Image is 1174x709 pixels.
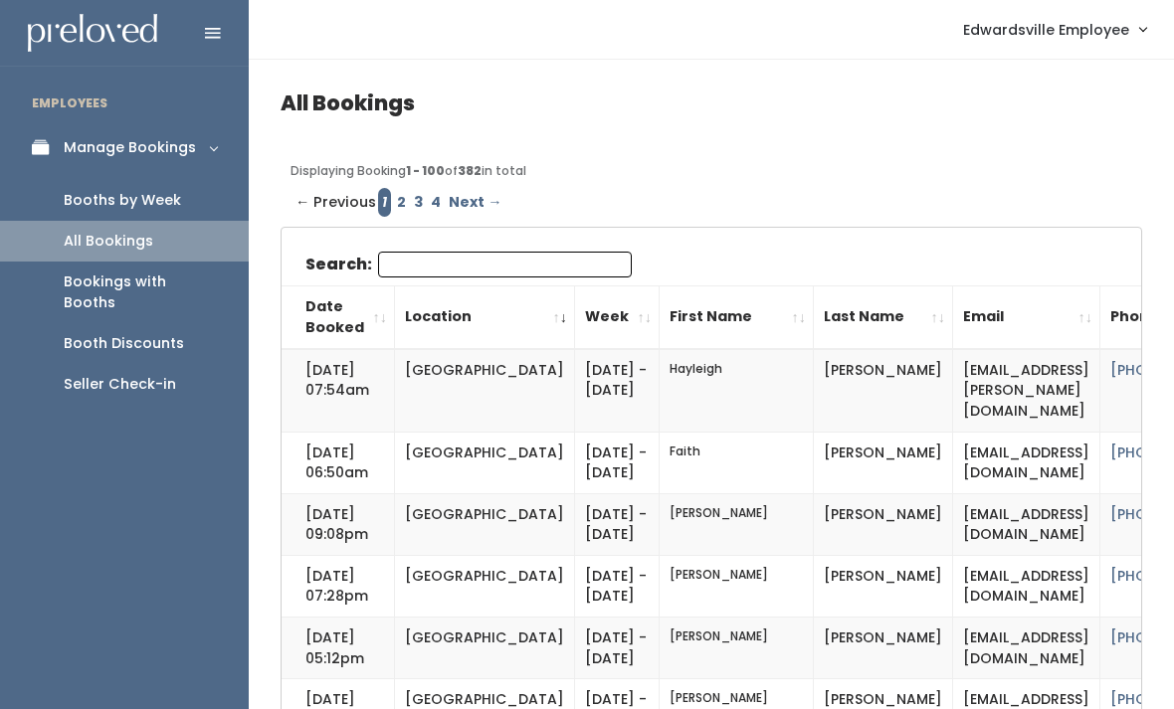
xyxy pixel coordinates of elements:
[575,285,660,349] th: Week: activate to sort column ascending
[427,188,445,217] a: Page 4
[575,555,660,617] td: [DATE] - [DATE]
[445,188,505,217] a: Next →
[395,432,575,493] td: [GEOGRAPHIC_DATA]
[575,349,660,432] td: [DATE] - [DATE]
[814,618,953,679] td: [PERSON_NAME]
[395,349,575,432] td: [GEOGRAPHIC_DATA]
[64,190,181,211] div: Booths by Week
[64,231,153,252] div: All Bookings
[963,19,1129,41] span: Edwardsville Employee
[406,162,445,179] b: 1 - 100
[953,432,1100,493] td: [EMAIL_ADDRESS][DOMAIN_NAME]
[660,285,814,349] th: First Name: activate to sort column ascending
[305,252,632,277] label: Search:
[575,432,660,493] td: [DATE] - [DATE]
[393,188,410,217] a: Page 2
[660,493,814,555] td: [PERSON_NAME]
[282,285,395,349] th: Date Booked: activate to sort column ascending
[953,349,1100,432] td: [EMAIL_ADDRESS][PERSON_NAME][DOMAIN_NAME]
[295,188,376,217] span: ← Previous
[291,188,1132,217] div: Pagination
[953,285,1100,349] th: Email: activate to sort column ascending
[64,271,217,313] div: Bookings with Booths
[660,349,814,432] td: Hayleigh
[64,374,176,395] div: Seller Check-in
[660,432,814,493] td: Faith
[953,493,1100,555] td: [EMAIL_ADDRESS][DOMAIN_NAME]
[814,349,953,432] td: [PERSON_NAME]
[814,555,953,617] td: [PERSON_NAME]
[282,618,395,679] td: [DATE] 05:12pm
[64,333,184,354] div: Booth Discounts
[575,493,660,555] td: [DATE] - [DATE]
[291,162,1132,180] div: Displaying Booking of in total
[660,555,814,617] td: [PERSON_NAME]
[395,555,575,617] td: [GEOGRAPHIC_DATA]
[64,137,196,158] div: Manage Bookings
[282,432,395,493] td: [DATE] 06:50am
[660,618,814,679] td: [PERSON_NAME]
[814,493,953,555] td: [PERSON_NAME]
[282,555,395,617] td: [DATE] 07:28pm
[378,188,391,217] em: Page 1
[575,618,660,679] td: [DATE] - [DATE]
[458,162,482,179] b: 382
[395,493,575,555] td: [GEOGRAPHIC_DATA]
[814,432,953,493] td: [PERSON_NAME]
[395,618,575,679] td: [GEOGRAPHIC_DATA]
[814,285,953,349] th: Last Name: activate to sort column ascending
[943,8,1166,51] a: Edwardsville Employee
[28,14,157,53] img: preloved logo
[282,349,395,432] td: [DATE] 07:54am
[281,91,1142,114] h4: All Bookings
[953,555,1100,617] td: [EMAIL_ADDRESS][DOMAIN_NAME]
[953,618,1100,679] td: [EMAIL_ADDRESS][DOMAIN_NAME]
[410,188,427,217] a: Page 3
[282,493,395,555] td: [DATE] 09:08pm
[378,252,632,277] input: Search:
[395,285,575,349] th: Location: activate to sort column ascending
